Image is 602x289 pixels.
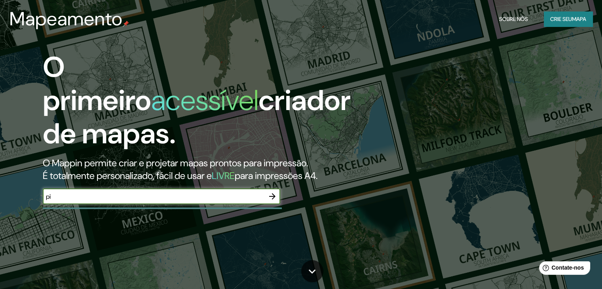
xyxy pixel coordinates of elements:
font: É totalmente personalizado, fácil de usar e [43,169,212,182]
font: Mapeamento [9,6,123,31]
img: pino de mapa [123,21,129,27]
font: para impressões A4. [235,169,317,182]
input: Escolha seu lugar favorito [43,192,264,201]
font: O Mappin permite criar e projetar mapas prontos para impressão. [43,157,308,169]
button: Crie seumapa [544,11,593,27]
iframe: Iniciador de widget de ajuda [532,258,593,280]
font: mapa [572,15,586,23]
font: LIVRE [212,169,235,182]
font: criador de mapas. [43,82,351,152]
button: Sobre nós [496,11,531,27]
font: acessível [151,82,258,119]
font: Sobre nós [499,15,528,23]
font: O primeiro [43,49,151,119]
font: Crie seu [550,15,572,23]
